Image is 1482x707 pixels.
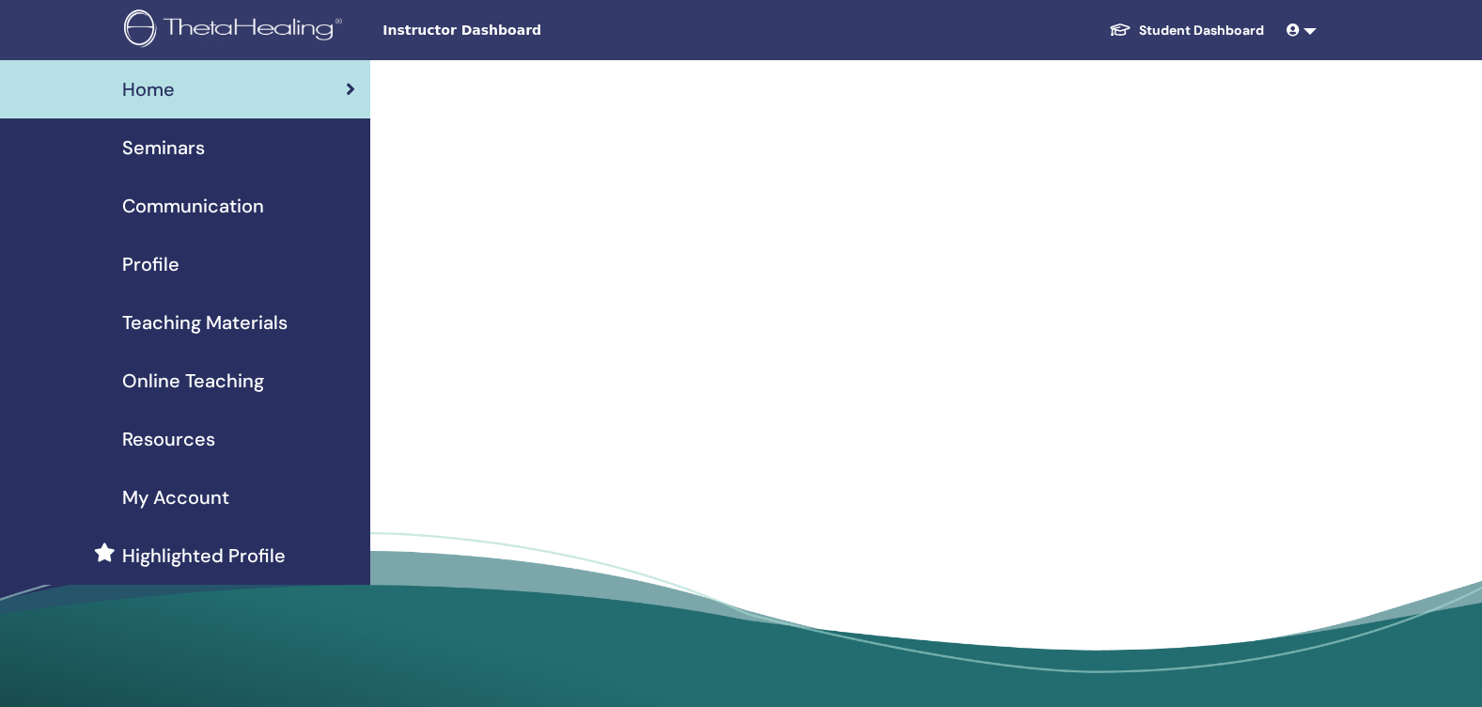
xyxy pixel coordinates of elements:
span: Teaching Materials [122,308,288,337]
span: Home [122,75,175,103]
img: graduation-cap-white.svg [1109,22,1131,38]
span: Seminars [122,134,205,162]
img: logo.png [124,9,349,52]
span: Online Teaching [122,367,264,395]
span: Communication [122,192,264,220]
span: Instructor Dashboard [382,21,664,40]
a: Student Dashboard [1094,13,1279,48]
span: My Account [122,483,229,511]
span: Resources [122,425,215,453]
span: Profile [122,250,179,278]
span: Highlighted Profile [122,542,286,570]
